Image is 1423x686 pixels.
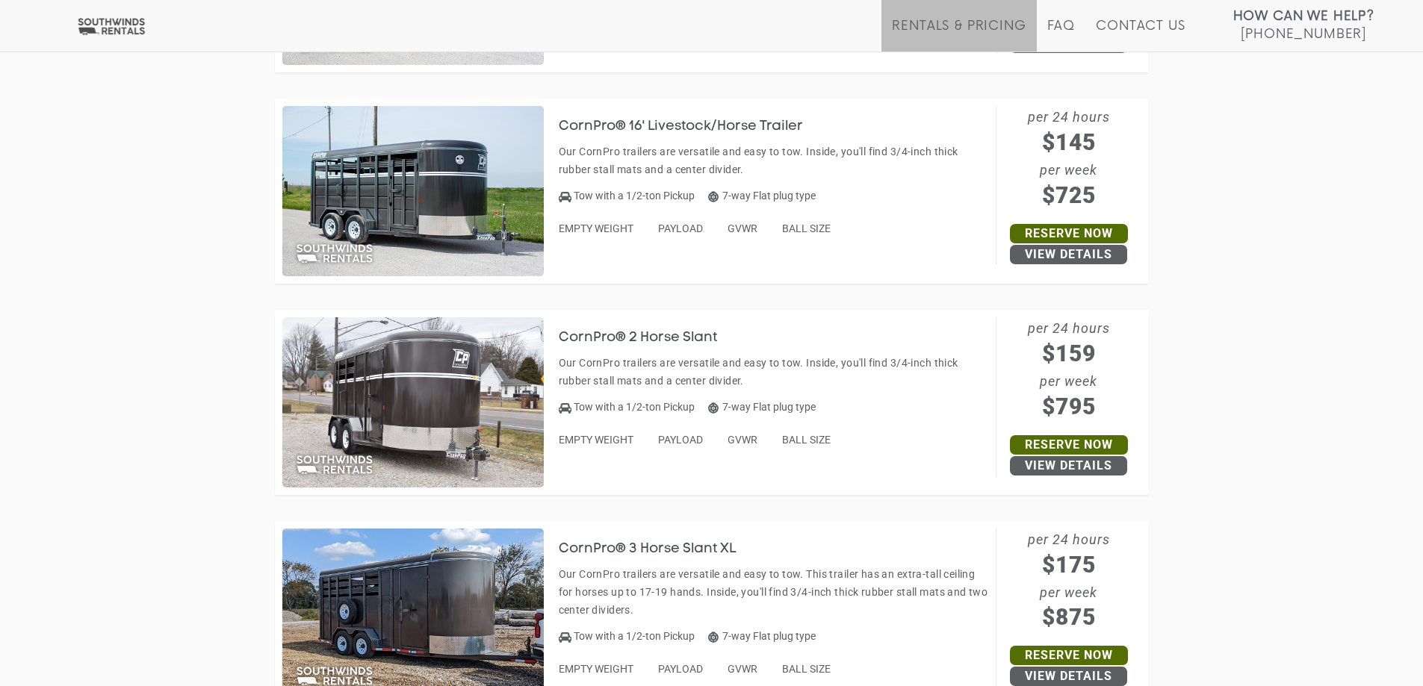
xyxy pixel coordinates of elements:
p: Our CornPro trailers are versatile and easy to tow. This trailer has an extra-tall ceiling for ho... [559,565,988,619]
p: Our CornPro trailers are versatile and easy to tow. Inside, you'll find 3/4-inch thick rubber sta... [559,354,988,390]
img: SW042 - CornPro 2 Horse Slant [282,317,544,487]
a: View Details [1010,245,1127,264]
img: SW038 - CornPro 16' Livestock/Horse Trailer [282,106,544,276]
h3: CornPro® 16' Livestock/Horse Trailer [559,119,825,134]
span: GVWR [728,222,757,234]
a: Contact Us [1096,19,1185,52]
span: 7-way Flat plug type [708,630,816,642]
a: Reserve Now [1010,224,1128,243]
span: [PHONE_NUMBER] [1241,27,1366,42]
span: $795 [996,390,1141,423]
a: FAQ [1047,19,1076,52]
span: $725 [996,178,1141,212]
a: Reserve Now [1010,435,1128,455]
span: Tow with a 1/2-ton Pickup [574,190,695,202]
span: $145 [996,125,1141,159]
span: BALL SIZE [782,663,831,675]
span: GVWR [728,434,757,446]
a: CornPro® 3 Horse Slant XL [559,543,758,555]
a: Rentals & Pricing [892,19,1026,52]
span: EMPTY WEIGHT [559,663,633,675]
p: Our CornPro trailers are versatile and easy to tow. Inside, you'll find 3/4-inch thick rubber sta... [559,143,988,178]
span: Tow with a 1/2-ton Pickup [574,401,695,413]
a: View Details [1010,456,1127,475]
span: $175 [996,548,1141,581]
a: CornPro® 2 Horse Slant [559,331,740,343]
span: Tow with a 1/2-ton Pickup [574,630,695,642]
a: CornPro® 16' Livestock/Horse Trailer [559,120,825,132]
strong: How Can We Help? [1233,9,1374,24]
span: EMPTY WEIGHT [559,434,633,446]
span: 7-way Flat plug type [708,401,816,413]
a: How Can We Help? [PHONE_NUMBER] [1233,7,1374,40]
span: PAYLOAD [658,434,703,446]
span: $875 [996,600,1141,634]
span: per 24 hours per week [996,106,1141,212]
span: PAYLOAD [658,222,703,234]
span: per 24 hours per week [996,317,1141,423]
img: Southwinds Rentals Logo [75,17,148,36]
span: BALL SIZE [782,222,831,234]
a: View Details [1010,667,1127,686]
h3: CornPro® 3 Horse Slant XL [559,542,758,557]
span: GVWR [728,663,757,675]
span: per 24 hours per week [996,528,1141,634]
h3: CornPro® 2 Horse Slant [559,331,740,346]
span: 7-way Flat plug type [708,190,816,202]
span: PAYLOAD [658,663,703,675]
span: BALL SIZE [782,434,831,446]
a: Reserve Now [1010,646,1128,665]
span: EMPTY WEIGHT [559,222,633,234]
span: $159 [996,337,1141,370]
